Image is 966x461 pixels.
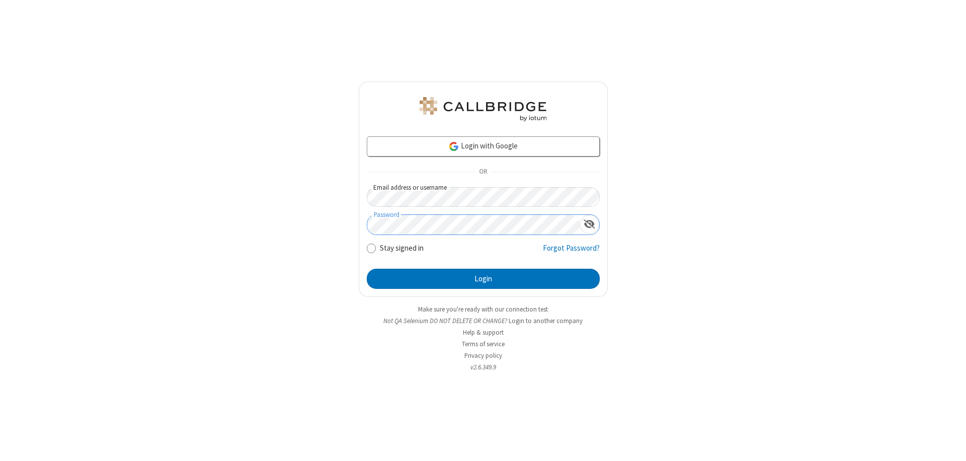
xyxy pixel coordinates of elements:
a: Help & support [463,328,504,337]
a: Terms of service [462,340,505,348]
input: Email address or username [367,187,600,207]
div: Show password [580,215,599,234]
li: v2.6.349.9 [359,362,608,372]
img: QA Selenium DO NOT DELETE OR CHANGE [418,97,548,121]
a: Make sure you're ready with our connection test [418,305,548,314]
button: Login [367,269,600,289]
input: Password [367,215,580,235]
a: Forgot Password? [543,243,600,262]
a: Login with Google [367,136,600,157]
label: Stay signed in [380,243,424,254]
li: Not QA Selenium DO NOT DELETE OR CHANGE? [359,316,608,326]
span: OR [475,165,491,179]
img: google-icon.png [448,141,459,152]
button: Login to another company [509,316,583,326]
a: Privacy policy [464,351,502,360]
